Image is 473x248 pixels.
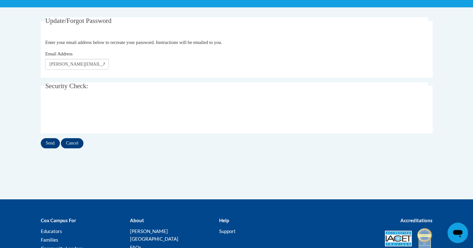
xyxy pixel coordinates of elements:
[400,217,433,223] b: Accreditations
[45,82,88,90] span: Security Check:
[45,40,222,45] span: Enter your email address below to recreate your password. Instructions will be emailed to you.
[45,17,111,25] span: Update/Forgot Password
[130,228,178,242] a: [PERSON_NAME][GEOGRAPHIC_DATA]
[219,228,235,234] a: Support
[41,217,76,223] b: Cox Campus For
[45,59,109,70] input: Email
[385,230,412,246] img: Accredited IACET® Provider
[219,217,229,223] b: Help
[61,138,83,148] input: Cancel
[41,228,62,234] a: Educators
[45,101,142,125] iframe: reCAPTCHA
[41,237,58,243] a: Families
[41,138,60,148] input: Send
[448,223,468,243] iframe: Button to launch messaging window
[130,217,144,223] b: About
[45,51,73,56] span: Email Address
